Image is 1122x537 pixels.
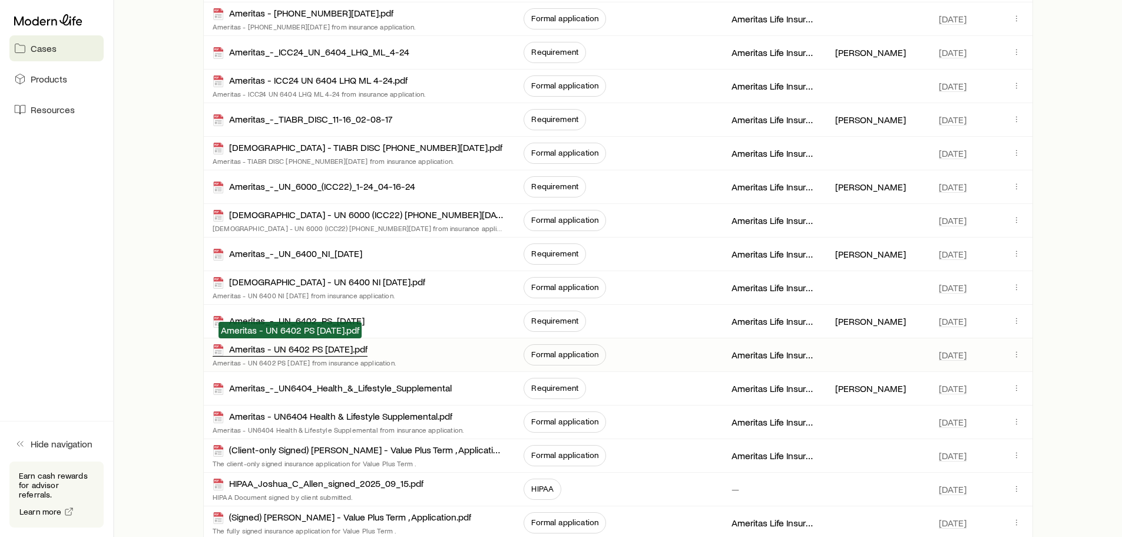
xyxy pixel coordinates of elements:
[939,248,967,260] span: [DATE]
[531,350,598,359] span: Formal application
[531,484,554,493] span: HIPAA
[939,383,967,394] span: [DATE]
[213,526,471,535] p: The fully signed insurance application for Value Plus Term .
[531,249,578,258] span: Requirement
[213,223,505,233] p: [DEMOGRAPHIC_DATA] - UN 6000 (ICC22) [PHONE_NUMBER][DATE] from insurance application.
[732,483,739,495] p: —
[531,316,578,325] span: Requirement
[732,282,816,294] p: Ameritas Life Insurance Corp. (Ameritas)
[732,215,816,226] p: Ameritas Life Insurance Corp. (Ameritas)
[939,215,967,226] span: [DATE]
[531,14,598,23] span: Formal application
[732,13,816,25] p: Ameritas Life Insurance Corp. (Ameritas)
[213,410,452,424] div: Ameritas - UN6404 Health & Lifestyle Supplemental.pdf
[531,450,598,460] span: Formal application
[213,156,502,166] p: Ameritas - TIABR DISC [PHONE_NUMBER][DATE] from insurance application.
[732,80,816,92] p: Ameritas Life Insurance Corp. (Ameritas)
[213,492,423,502] p: HIPAA Document signed by client submitted.
[9,462,104,528] div: Earn cash rewards for advisor referrals.Learn more
[19,508,62,516] span: Learn more
[213,291,425,300] p: Ameritas - UN 6400 NI [DATE] from insurance application.
[835,47,906,58] p: [PERSON_NAME]
[939,147,967,159] span: [DATE]
[939,483,967,495] span: [DATE]
[939,80,967,92] span: [DATE]
[19,471,94,499] p: Earn cash rewards for advisor referrals.
[213,180,415,194] div: Ameritas_-_UN_6000_(ICC22)_1-24_04-16-24
[939,13,967,25] span: [DATE]
[732,181,816,193] p: Ameritas Life Insurance Corp. (Ameritas)
[939,450,967,462] span: [DATE]
[835,383,906,394] p: [PERSON_NAME]
[213,89,426,98] p: Ameritas - ICC24 UN 6404 LHQ ML 4-24 from insurance application.
[835,114,906,126] p: [PERSON_NAME]
[732,349,816,361] p: Ameritas Life Insurance Corp. (Ameritas)
[31,42,57,54] span: Cases
[531,148,598,157] span: Formal application
[9,97,104,123] a: Resources
[531,417,598,426] span: Formal application
[213,7,393,21] div: Ameritas - [PHONE_NUMBER][DATE].pdf
[213,248,362,261] div: Ameritas_-_UN_6400_NI_[DATE]
[835,181,906,193] p: [PERSON_NAME]
[531,383,578,393] span: Requirement
[531,282,598,292] span: Formal application
[213,22,416,31] p: Ameritas - [PHONE_NUMBER][DATE] from insurance application.
[939,349,967,361] span: [DATE]
[732,383,816,394] p: Ameritas Life Insurance Corp. (Ameritas)
[732,315,816,327] p: Ameritas Life Insurance Corp. (Ameritas)
[835,248,906,260] p: [PERSON_NAME]
[939,282,967,294] span: [DATE]
[213,315,365,328] div: Ameritas_-_UN_6402_PS_[DATE]
[531,47,578,57] span: Requirement
[213,276,425,289] div: [DEMOGRAPHIC_DATA] - UN 6400 NI [DATE].pdf
[732,147,816,159] p: Ameritas Life Insurance Corp. (Ameritas)
[213,209,505,222] div: [DEMOGRAPHIC_DATA] - UN 6000 (ICC22) [PHONE_NUMBER][DATE].pdf
[213,459,505,468] p: The client-only signed insurance application for Value Plus Term .
[31,438,92,450] span: Hide navigation
[213,477,423,491] div: HIPAA_Joshua_C_Allen_signed_2025_09_15.pdf
[939,181,967,193] span: [DATE]
[531,518,598,527] span: Formal application
[213,444,505,457] div: (Client-only Signed) [PERSON_NAME] - Value Plus Term , Application.pdf
[213,358,396,367] p: Ameritas - UN 6402 PS [DATE] from insurance application.
[9,66,104,92] a: Products
[732,450,816,462] p: Ameritas Life Insurance Corp. (Ameritas)
[213,425,464,434] p: Ameritas - UN6404 Health & Lifestyle Supplemental from insurance application.
[213,382,452,396] div: Ameritas_-_UN6404_Health_&_Lifestyle_Supplemental
[213,46,409,60] div: Ameritas_-_ICC24_UN_6404_LHQ_ML_4-24
[732,114,816,126] p: Ameritas Life Insurance Corp. (Ameritas)
[531,182,578,191] span: Requirement
[9,431,104,457] button: Hide navigation
[213,74,408,88] div: Ameritas - ICC24 UN 6404 LHQ ML 4-24.pdf
[9,35,104,61] a: Cases
[939,416,967,428] span: [DATE]
[31,73,67,85] span: Products
[732,248,816,260] p: Ameritas Life Insurance Corp. (Ameritas)
[213,141,502,155] div: [DEMOGRAPHIC_DATA] - TIABR DISC [PHONE_NUMBER][DATE].pdf
[835,315,906,327] p: [PERSON_NAME]
[939,517,967,529] span: [DATE]
[213,113,392,127] div: Ameritas_-_TIABR_DISC_11-16_02-08-17
[939,47,967,58] span: [DATE]
[531,114,578,124] span: Requirement
[732,416,816,428] p: Ameritas Life Insurance Corp. (Ameritas)
[213,511,471,525] div: (Signed) [PERSON_NAME] - Value Plus Term , Application.pdf
[213,343,368,357] div: Ameritas - UN 6402 PS [DATE].pdf
[939,315,967,327] span: [DATE]
[732,47,816,58] p: Ameritas Life Insurance Corp. (Ameritas)
[531,215,598,225] span: Formal application
[531,81,598,90] span: Formal application
[732,517,816,529] p: Ameritas Life Insurance Corp. (Ameritas)
[939,114,967,126] span: [DATE]
[31,104,75,116] span: Resources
